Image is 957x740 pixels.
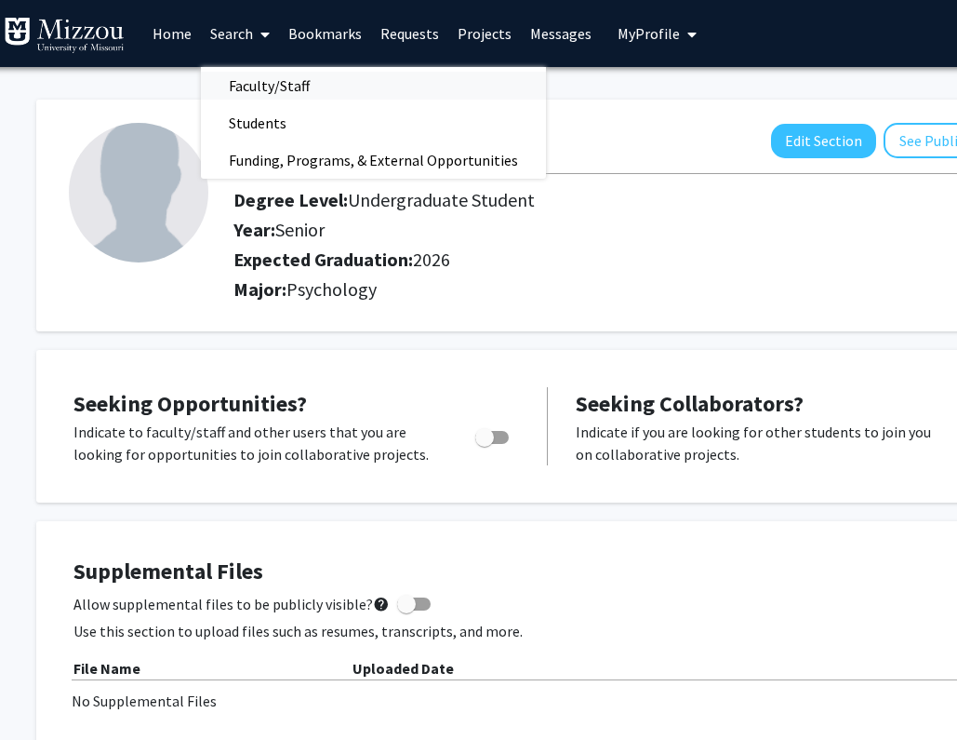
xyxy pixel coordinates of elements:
[448,1,521,66] a: Projects
[4,17,125,54] img: University of Missouri Logo
[576,421,943,465] p: Indicate if you are looking for other students to join you on collaborative projects.
[201,1,279,66] a: Search
[371,1,448,66] a: Requests
[69,123,208,262] img: Profile Picture
[14,656,79,726] iframe: Chat
[201,67,338,104] span: Faculty/Staff
[201,72,546,100] a: Faculty/Staff
[348,188,535,211] span: Undergraduate Student
[73,389,307,418] span: Seeking Opportunities?
[413,248,450,271] span: 2026
[275,218,325,241] span: Senior
[201,109,546,137] a: Students
[576,389,804,418] span: Seeking Collaborators?
[468,421,519,449] div: Toggle
[73,421,440,465] p: Indicate to faculty/staff and other users that you are looking for opportunities to join collabor...
[233,219,898,241] h2: Year:
[521,1,601,66] a: Messages
[143,1,201,66] a: Home
[373,593,390,615] mat-icon: help
[201,141,546,179] span: Funding, Programs, & External Opportunities
[201,146,546,174] a: Funding, Programs, & External Opportunities
[352,659,454,678] b: Uploaded Date
[618,24,680,43] span: My Profile
[233,189,898,211] h2: Degree Level:
[286,277,377,301] span: Psychology
[201,104,314,141] span: Students
[73,593,390,615] span: Allow supplemental files to be publicly visible?
[279,1,371,66] a: Bookmarks
[73,659,140,678] b: File Name
[233,249,898,271] h2: Expected Graduation:
[771,124,876,158] button: Edit Section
